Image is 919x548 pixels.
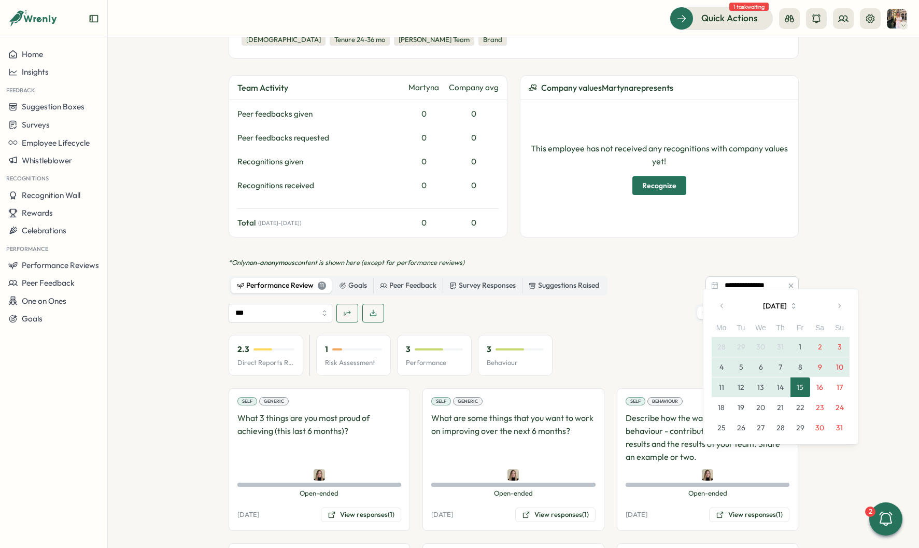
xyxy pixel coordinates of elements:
button: Recognize [632,176,686,195]
button: Expand sidebar [89,13,99,24]
button: 25 [712,418,731,438]
div: Mo [712,322,731,334]
button: 21 [771,398,790,417]
div: 0 [449,156,499,167]
p: What are some things that you want to work on improving over the next 6 months? [431,412,596,463]
div: 0 [449,108,499,120]
button: 1 [790,337,810,357]
button: 5 [731,357,751,377]
button: Quick Actions [670,7,773,30]
p: [DATE] [237,510,259,519]
span: Peer Feedback [22,278,75,288]
div: 2 [865,507,875,517]
div: Performance Review [237,280,326,291]
span: 1 task waiting [729,3,769,11]
div: 11 [318,282,326,290]
p: *Only content is shown here (except for performance reviews) [229,258,799,268]
button: 20 [751,398,771,417]
div: Su [830,322,850,334]
span: Home [22,49,43,59]
div: Suggestions Raised [529,280,599,291]
div: Peer feedbacks given [237,108,399,120]
span: Open-ended [431,489,596,498]
button: 4 [712,357,731,377]
div: Martyna [403,82,445,93]
span: ( [DATE] - [DATE] ) [258,220,301,227]
div: Generic [259,397,289,405]
button: 22 [790,398,810,417]
button: 28 [712,337,731,357]
button: [DATE] [732,296,829,316]
div: Brand [478,34,507,46]
p: Performance [406,358,463,368]
button: View responses(1) [709,508,789,522]
span: Quick Actions [701,11,758,25]
button: 14 [771,377,790,397]
div: 0 [449,132,499,144]
img: Martyna Carroll [314,469,325,481]
button: 26 [731,418,751,438]
span: Surveys [22,120,50,130]
img: Martyna Carroll [702,469,713,481]
button: 19 [731,398,751,417]
div: Company avg [449,82,499,93]
span: Goals [22,314,43,324]
p: Risk Assessment [325,358,382,368]
p: This employee has not received any recognitions with company values yet! [529,142,790,168]
button: 30 [751,337,771,357]
p: 3 [406,344,411,355]
p: Describe how the way you work - your behaviour - contributes to your individual results and the r... [626,412,790,463]
button: 16 [810,377,830,397]
div: Recognitions given [237,156,399,167]
button: 24 [830,398,850,417]
img: Hannah Saunders [887,9,907,29]
button: 11 [712,377,731,397]
button: 29 [731,337,751,357]
div: Goals [339,280,367,291]
button: 18 [712,398,731,417]
button: 29 [790,418,810,438]
div: 0 [403,108,445,120]
p: Behaviour [487,358,544,368]
div: Survey Responses [449,280,516,291]
button: View responses(1) [321,508,401,522]
div: Tenure 24-36 mo [330,34,390,46]
span: Employee Lifecycle [22,138,90,148]
img: Martyna Carroll [507,469,519,481]
div: Self [237,397,257,405]
span: Insights [22,67,49,77]
button: View responses(1) [515,508,596,522]
div: 0 [449,180,499,191]
div: 0 [403,132,445,144]
div: Tu [731,322,751,334]
button: 27 [751,418,771,438]
button: 12 [731,377,751,397]
button: 28 [771,418,790,438]
button: 15 [790,377,810,397]
button: 23 [810,398,830,417]
button: 10 [830,357,850,377]
div: Sa [810,322,830,334]
div: 0 [449,217,499,229]
span: Open-ended [237,489,402,498]
div: 0 [403,217,445,229]
span: Recognize [642,177,676,194]
div: Behaviour [647,397,683,405]
span: Whistleblower [22,156,72,165]
p: [DATE] [431,510,453,519]
div: Self [626,397,645,405]
span: Suggestion Boxes [22,102,84,111]
p: 1 [325,344,328,355]
p: Direct Reports Review Avg [237,358,294,368]
button: 2 [810,337,830,357]
span: Total [237,217,256,229]
div: Fr [790,322,810,334]
span: Company values Martyna represents [541,81,673,94]
button: 9 [810,357,830,377]
div: Self [431,397,451,405]
button: 13 [751,377,771,397]
button: 30 [810,418,830,438]
span: Rewards [22,208,53,218]
span: non-anonymous [246,258,294,266]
